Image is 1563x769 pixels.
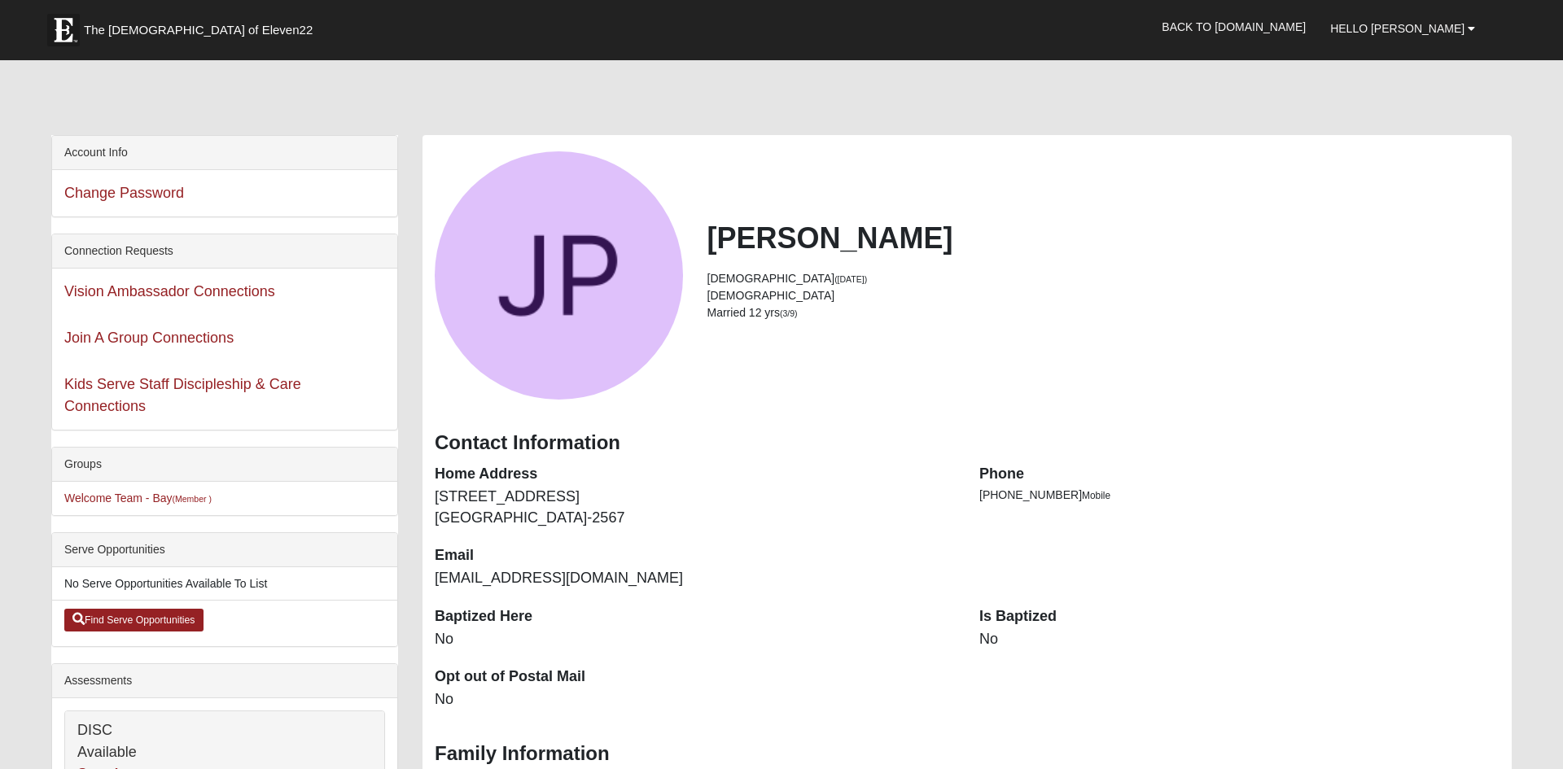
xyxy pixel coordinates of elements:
[435,568,955,589] dd: [EMAIL_ADDRESS][DOMAIN_NAME]
[52,234,397,269] div: Connection Requests
[435,689,955,710] dd: No
[979,629,1500,650] dd: No
[64,609,204,631] a: Find Serve Opportunities
[64,330,234,346] a: Join A Group Connections
[64,492,212,505] a: Welcome Team - Bay(Member )
[435,666,955,688] dt: Opt out of Postal Mail
[52,567,397,601] li: No Serve Opportunities Available To List
[39,6,365,46] a: The [DEMOGRAPHIC_DATA] of Eleven22
[979,464,1500,485] dt: Phone
[979,606,1500,627] dt: Is Baptized
[1082,490,1110,501] span: Mobile
[435,606,955,627] dt: Baptized Here
[435,742,1500,766] h3: Family Information
[1330,22,1464,35] span: Hello [PERSON_NAME]
[435,629,955,650] dd: No
[780,308,798,318] small: (3/9)
[435,151,683,400] a: View Fullsize Photo
[52,664,397,698] div: Assessments
[834,274,867,284] small: ([DATE])
[173,494,212,504] small: (Member )
[707,221,1500,256] h2: [PERSON_NAME]
[64,185,184,201] a: Change Password
[64,283,275,299] a: Vision Ambassador Connections
[52,448,397,482] div: Groups
[84,22,313,38] span: The [DEMOGRAPHIC_DATA] of Eleven22
[1149,7,1318,47] a: Back to [DOMAIN_NAME]
[52,136,397,170] div: Account Info
[707,304,1500,321] li: Married 12 yrs
[435,545,955,566] dt: Email
[47,14,80,46] img: Eleven22 logo
[435,464,955,485] dt: Home Address
[435,487,955,528] dd: [STREET_ADDRESS] [GEOGRAPHIC_DATA]-2567
[64,376,301,414] a: Kids Serve Staff Discipleship & Care Connections
[707,270,1500,287] li: [DEMOGRAPHIC_DATA]
[979,487,1500,504] li: [PHONE_NUMBER]
[52,533,397,567] div: Serve Opportunities
[435,431,1500,455] h3: Contact Information
[707,287,1500,304] li: [DEMOGRAPHIC_DATA]
[1318,8,1487,49] a: Hello [PERSON_NAME]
